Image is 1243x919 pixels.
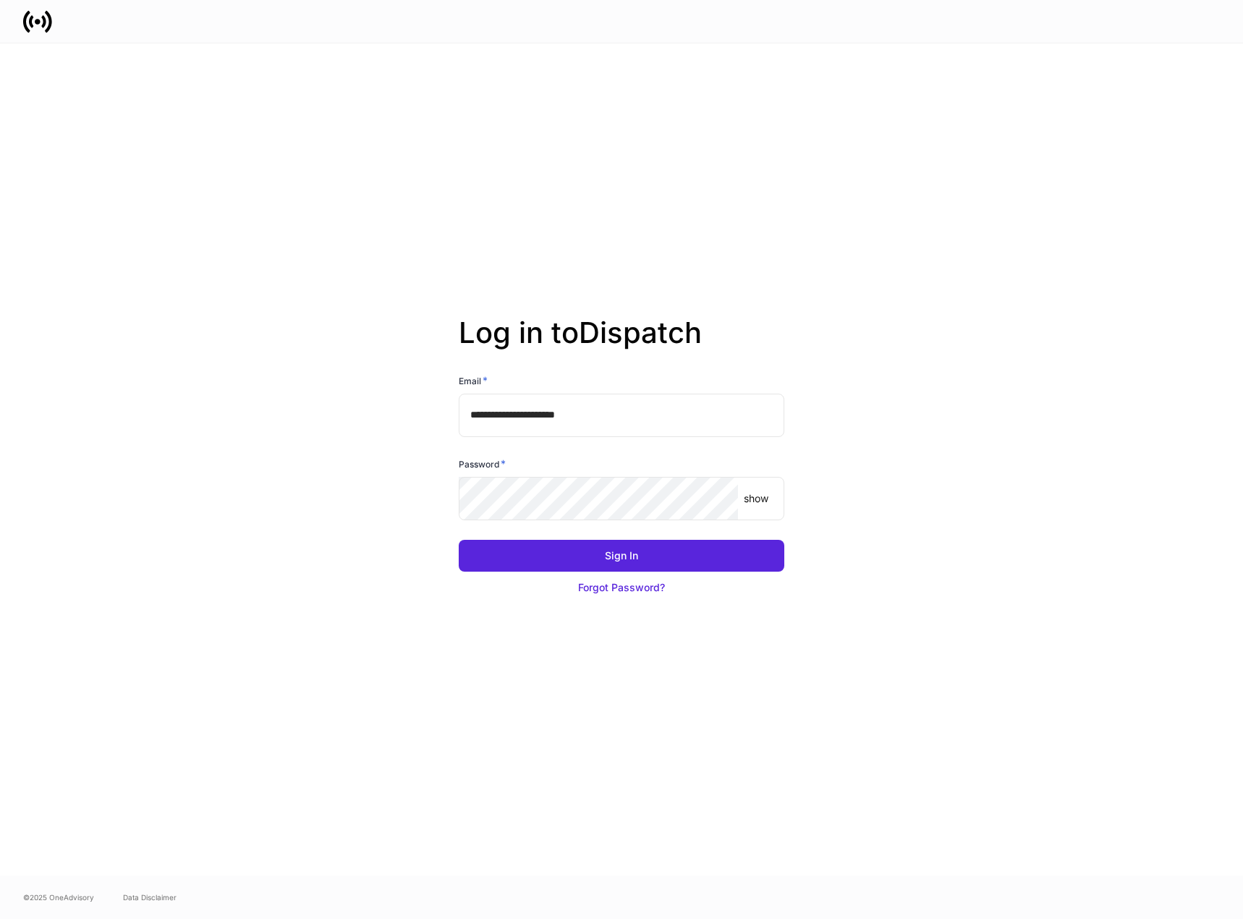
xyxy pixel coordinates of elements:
a: Data Disclaimer [123,892,177,903]
button: Forgot Password? [459,572,784,604]
span: © 2025 OneAdvisory [23,892,94,903]
h2: Log in to Dispatch [459,315,784,373]
button: Sign In [459,540,784,572]
p: show [744,491,768,506]
div: Forgot Password? [578,580,665,595]
div: Sign In [605,549,638,563]
h6: Password [459,457,506,471]
h6: Email [459,373,488,388]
